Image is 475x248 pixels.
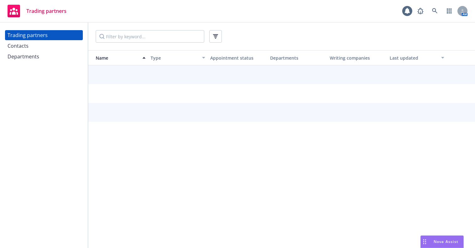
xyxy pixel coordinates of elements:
[268,50,328,65] button: Departments
[390,55,438,61] div: Last updated
[91,55,139,61] div: Name
[327,50,387,65] button: Writing companies
[26,8,67,13] span: Trading partners
[5,51,83,62] a: Departments
[414,5,427,17] a: Report a Bug
[434,239,458,244] span: Nova Assist
[210,55,265,61] div: Appointment status
[421,236,429,248] div: Drag to move
[88,50,148,65] button: Name
[420,235,464,248] button: Nova Assist
[8,30,48,40] div: Trading partners
[8,51,39,62] div: Departments
[5,41,83,51] a: Contacts
[5,30,83,40] a: Trading partners
[443,5,456,17] a: Switch app
[96,30,204,43] input: Filter by keyword...
[387,50,447,65] button: Last updated
[270,55,325,61] div: Departments
[8,41,29,51] div: Contacts
[429,5,441,17] a: Search
[208,50,268,65] button: Appointment status
[148,50,208,65] button: Type
[330,55,385,61] div: Writing companies
[5,2,69,20] a: Trading partners
[151,55,199,61] div: Type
